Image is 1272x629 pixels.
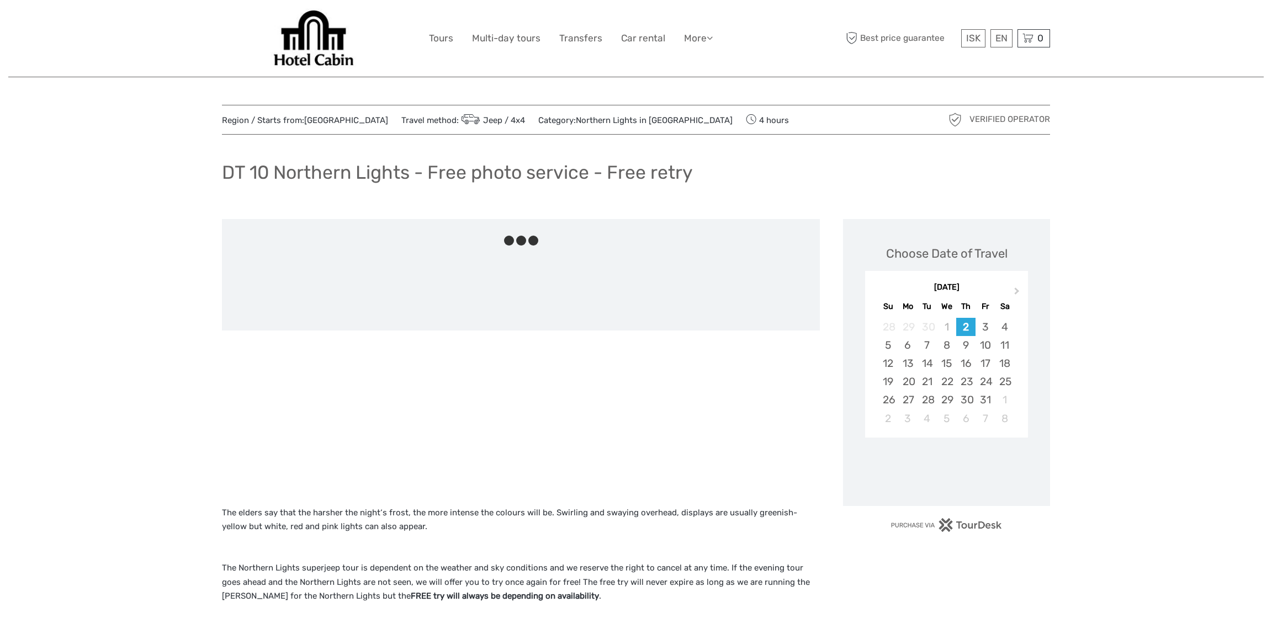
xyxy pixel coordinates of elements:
[222,115,388,126] span: Region / Starts from:
[222,161,693,184] h1: DT 10 Northern Lights - Free photo service - Free retry
[222,561,820,617] p: The Northern Lights superjeep tour is dependent on the weather and sky conditions and we reserve ...
[891,518,1003,532] img: PurchaseViaTourDesk.png
[222,506,820,548] p: The elders say that the harsher the night‘s frost, the more intense the colours will be. Swirling...
[621,30,665,46] a: Car rental
[956,299,976,314] div: Th
[886,245,1008,262] div: Choose Date of Travel
[401,112,525,127] span: Travel method:
[843,29,958,47] span: Best price guarantee
[956,318,976,336] div: Choose Thursday, October 2nd, 2025
[969,114,1050,125] span: Verified Operator
[918,409,937,428] div: Choose Tuesday, November 4th, 2025
[878,354,898,372] div: Choose Sunday, October 12th, 2025
[956,354,976,372] div: Choose Thursday, October 16th, 2025
[878,336,898,354] div: Choose Sunday, October 5th, 2025
[1009,285,1027,302] button: Next Month
[746,112,789,127] span: 4 hours
[995,336,1014,354] div: Choose Saturday, October 11th, 2025
[271,8,358,68] img: Our services
[976,318,995,336] div: Choose Friday, October 3rd, 2025
[472,30,540,46] a: Multi-day tours
[937,318,956,336] div: Not available Wednesday, October 1st, 2025
[918,354,937,372] div: Choose Tuesday, October 14th, 2025
[995,391,1014,409] div: Choose Saturday, November 1st, 2025
[898,336,918,354] div: Choose Monday, October 6th, 2025
[918,318,937,336] div: Not available Tuesday, September 30th, 2025
[956,372,976,391] div: Choose Thursday, October 23rd, 2025
[878,318,898,336] div: Not available Sunday, September 28th, 2025
[937,336,956,354] div: Choose Wednesday, October 8th, 2025
[1036,33,1045,44] span: 0
[918,372,937,391] div: Choose Tuesday, October 21st, 2025
[918,391,937,409] div: Choose Tuesday, October 28th, 2025
[559,30,602,46] a: Transfers
[898,372,918,391] div: Choose Monday, October 20th, 2025
[918,336,937,354] div: Choose Tuesday, October 7th, 2025
[868,318,1024,428] div: month 2025-10
[937,372,956,391] div: Choose Wednesday, October 22nd, 2025
[865,282,1028,294] div: [DATE]
[995,299,1014,314] div: Sa
[976,391,995,409] div: Choose Friday, October 31st, 2025
[898,318,918,336] div: Not available Monday, September 29th, 2025
[946,111,964,129] img: verified_operator_grey_128.png
[684,30,713,46] a: More
[937,354,956,372] div: Choose Wednesday, October 15th, 2025
[878,391,898,409] div: Choose Sunday, October 26th, 2025
[995,318,1014,336] div: Choose Saturday, October 4th, 2025
[943,466,950,473] div: Loading...
[411,591,599,601] strong: FREE try will always be depending on availability
[995,354,1014,372] div: Choose Saturday, October 18th, 2025
[429,30,453,46] a: Tours
[976,354,995,372] div: Choose Friday, October 17th, 2025
[995,409,1014,428] div: Choose Saturday, November 8th, 2025
[990,29,1013,47] div: EN
[304,115,388,125] a: [GEOGRAPHIC_DATA]
[937,299,956,314] div: We
[878,299,898,314] div: Su
[956,391,976,409] div: Choose Thursday, October 30th, 2025
[459,115,525,125] a: Jeep / 4x4
[878,409,898,428] div: Choose Sunday, November 2nd, 2025
[576,115,733,125] a: Northern Lights in [GEOGRAPHIC_DATA]
[937,409,956,428] div: Choose Wednesday, November 5th, 2025
[966,33,981,44] span: ISK
[956,409,976,428] div: Choose Thursday, November 6th, 2025
[918,299,937,314] div: Tu
[995,372,1014,391] div: Choose Saturday, October 25th, 2025
[898,409,918,428] div: Choose Monday, November 3rd, 2025
[878,372,898,391] div: Choose Sunday, October 19th, 2025
[976,372,995,391] div: Choose Friday, October 24th, 2025
[956,336,976,354] div: Choose Thursday, October 9th, 2025
[937,391,956,409] div: Choose Wednesday, October 29th, 2025
[898,391,918,409] div: Choose Monday, October 27th, 2025
[976,336,995,354] div: Choose Friday, October 10th, 2025
[898,354,918,372] div: Choose Monday, October 13th, 2025
[976,409,995,428] div: Choose Friday, November 7th, 2025
[976,299,995,314] div: Fr
[898,299,918,314] div: Mo
[538,115,733,126] span: Category:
